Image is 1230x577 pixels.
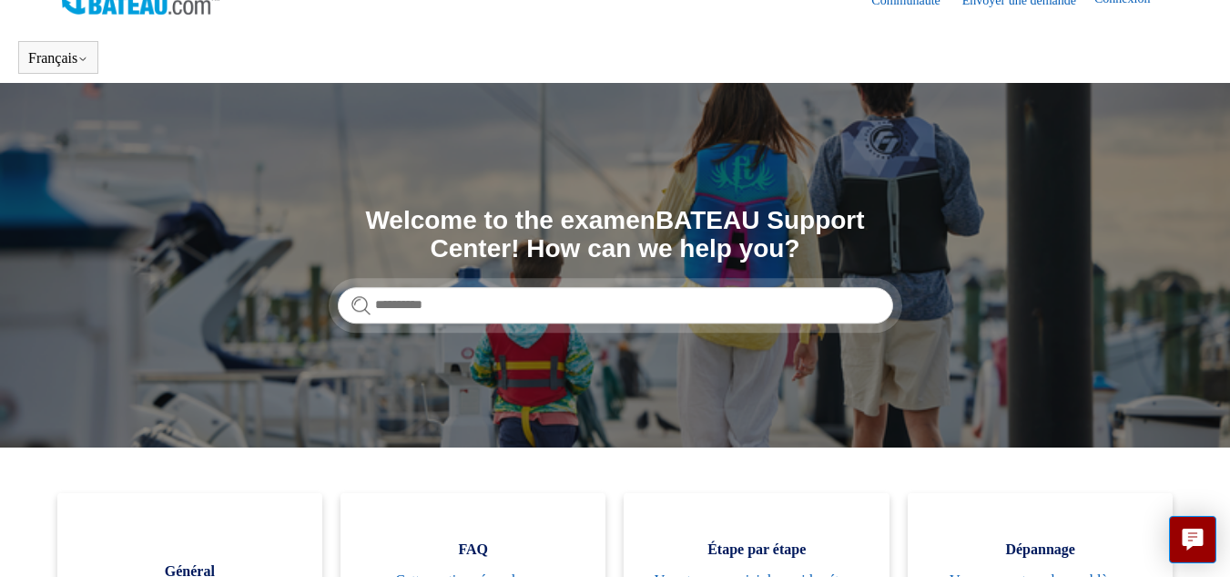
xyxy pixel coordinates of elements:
[368,539,578,561] span: FAQ
[1169,516,1216,563] button: Live chat
[338,207,893,263] h1: Welcome to the examenBATEAU Support Center! How can we help you?
[935,539,1145,561] span: Dépannage
[651,539,861,561] span: Étape par étape
[28,50,88,67] button: Français
[338,287,893,324] input: Rechercher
